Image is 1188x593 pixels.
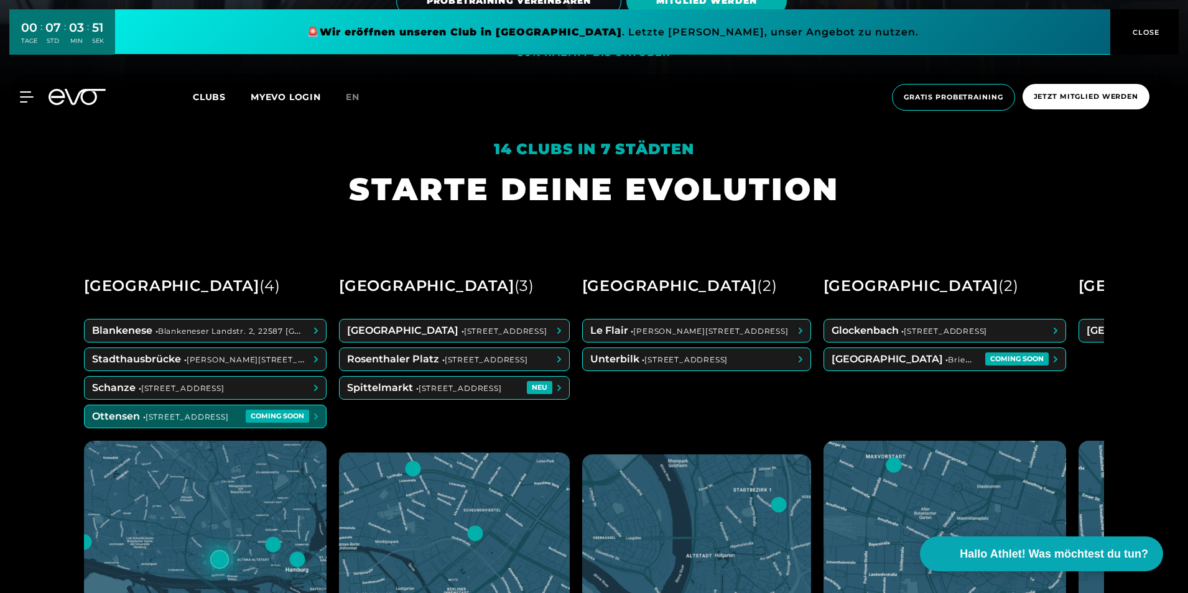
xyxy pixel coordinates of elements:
a: Jetzt Mitglied werden [1019,84,1153,111]
h1: STARTE DEINE EVOLUTION [349,169,839,209]
a: Clubs [193,91,251,103]
div: 03 [69,19,84,37]
div: : [64,20,66,53]
div: 07 [45,19,61,37]
span: en [346,91,360,103]
div: TAGE [21,37,37,45]
div: [GEOGRAPHIC_DATA] [824,272,1019,300]
div: [GEOGRAPHIC_DATA] [84,272,281,300]
a: Gratis Probetraining [888,84,1019,111]
div: [GEOGRAPHIC_DATA] [582,272,777,300]
span: ( 4 ) [259,277,281,295]
span: ( 2 ) [757,277,777,295]
button: Hallo Athlet! Was möchtest du tun? [920,536,1163,571]
div: 51 [92,19,104,37]
span: Jetzt Mitglied werden [1034,91,1138,102]
a: en [346,90,374,104]
div: STD [45,37,61,45]
span: ( 2 ) [998,277,1018,295]
div: SEK [92,37,104,45]
em: 14 Clubs in 7 Städten [494,140,694,158]
span: Hallo Athlet! Was möchtest du tun? [960,546,1148,563]
button: CLOSE [1110,9,1179,55]
span: CLOSE [1130,27,1160,38]
span: Gratis Probetraining [904,92,1003,103]
div: [GEOGRAPHIC_DATA] [339,272,534,300]
div: : [40,20,42,53]
div: : [87,20,89,53]
div: 00 [21,19,37,37]
span: ( 3 ) [514,277,534,295]
div: MIN [69,37,84,45]
a: MYEVO LOGIN [251,91,321,103]
span: Clubs [193,91,226,103]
